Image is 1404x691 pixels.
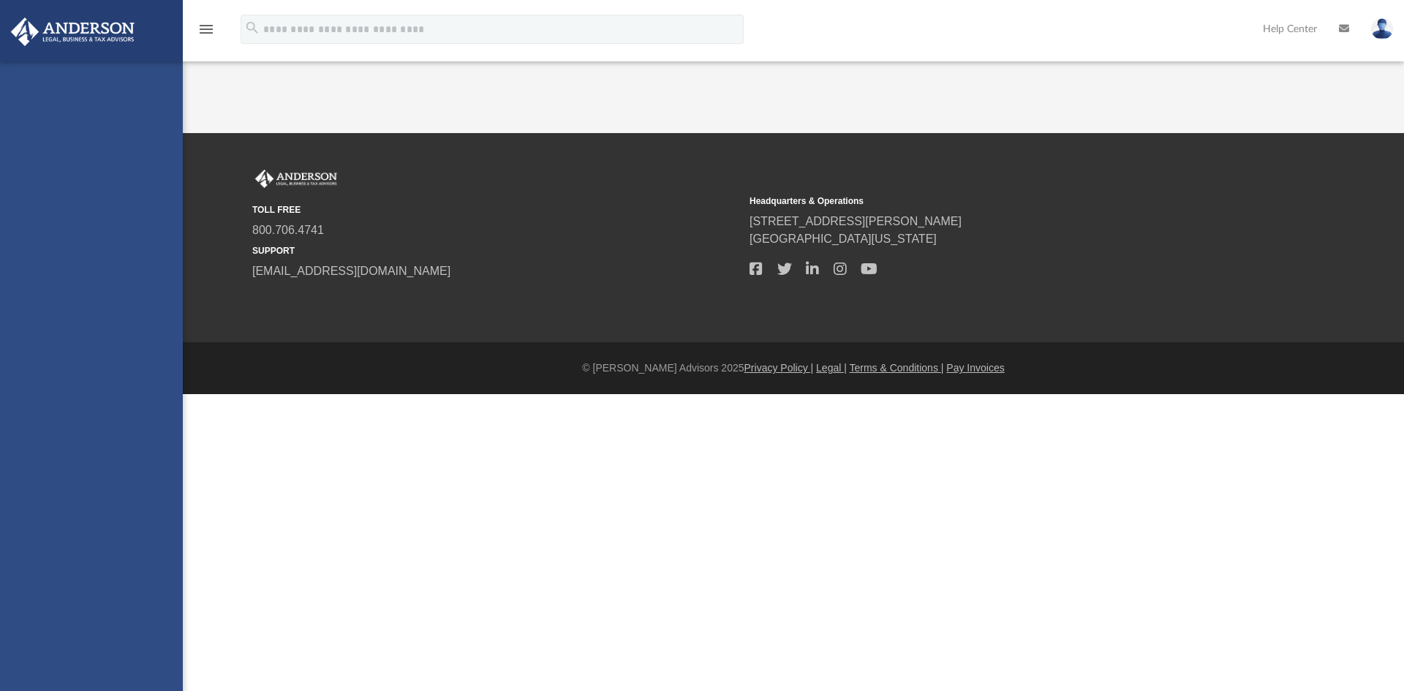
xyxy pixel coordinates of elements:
a: menu [197,28,215,38]
a: [EMAIL_ADDRESS][DOMAIN_NAME] [252,265,450,277]
a: Legal | [816,362,847,374]
a: [STREET_ADDRESS][PERSON_NAME] [750,215,962,227]
small: TOLL FREE [252,203,739,216]
div: © [PERSON_NAME] Advisors 2025 [183,360,1404,376]
a: Terms & Conditions | [850,362,944,374]
a: Privacy Policy | [744,362,814,374]
img: User Pic [1371,18,1393,39]
i: menu [197,20,215,38]
small: Headquarters & Operations [750,195,1237,208]
img: Anderson Advisors Platinum Portal [252,170,340,189]
a: 800.706.4741 [252,224,324,236]
small: SUPPORT [252,244,739,257]
a: [GEOGRAPHIC_DATA][US_STATE] [750,233,937,245]
i: search [244,20,260,36]
img: Anderson Advisors Platinum Portal [7,18,139,46]
a: Pay Invoices [946,362,1004,374]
